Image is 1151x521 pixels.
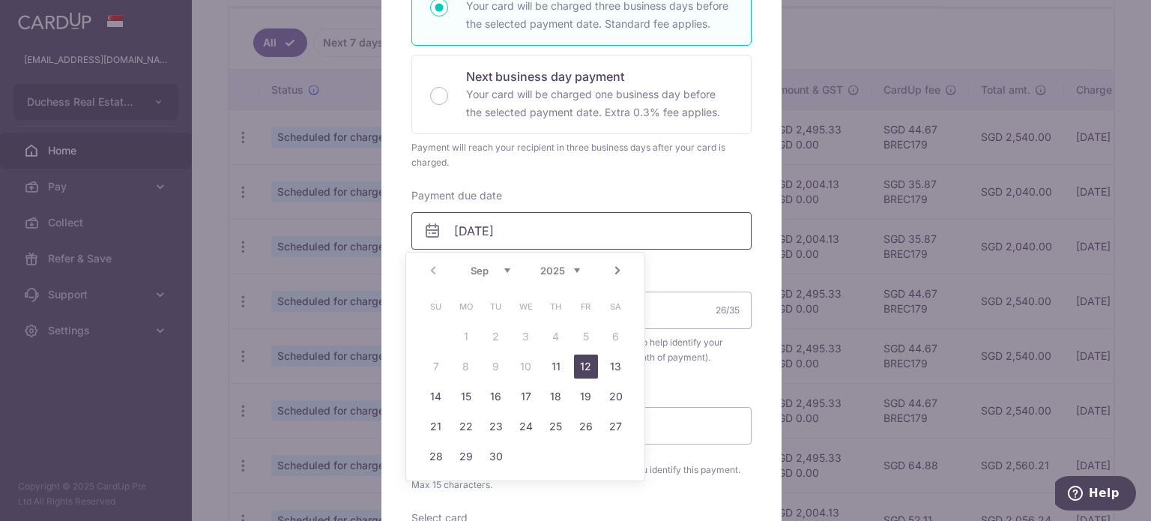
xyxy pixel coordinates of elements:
span: Tuesday [484,295,508,319]
a: 24 [514,415,538,439]
a: 23 [484,415,508,439]
div: 26/35 [716,303,740,318]
span: Saturday [604,295,628,319]
span: Monday [454,295,478,319]
span: Wednesday [514,295,538,319]
a: 17 [514,385,538,409]
a: 30 [484,445,508,469]
a: 13 [604,355,628,379]
label: Payment due date [411,188,502,203]
a: 11 [544,355,568,379]
a: 15 [454,385,478,409]
span: Thursday [544,295,568,319]
div: Payment will reach your recipient in three business days after your card is charged. [411,140,752,170]
iframe: Opens a widget where you can find more information [1055,476,1136,514]
a: 28 [424,445,448,469]
a: Next [608,262,626,280]
a: 20 [604,385,628,409]
p: Your card will be charged one business day before the selected payment date. Extra 0.3% fee applies. [466,85,733,121]
a: 16 [484,385,508,409]
a: 14 [424,385,448,409]
span: Friday [574,295,598,319]
a: 18 [544,385,568,409]
a: 21 [424,415,448,439]
a: 25 [544,415,568,439]
a: 29 [454,445,478,469]
a: 19 [574,385,598,409]
a: 26 [574,415,598,439]
a: 27 [604,415,628,439]
input: DD / MM / YYYY [411,212,752,250]
span: Sunday [424,295,448,319]
a: 12 [574,355,598,379]
p: Next business day payment [466,67,733,85]
a: 22 [454,415,478,439]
